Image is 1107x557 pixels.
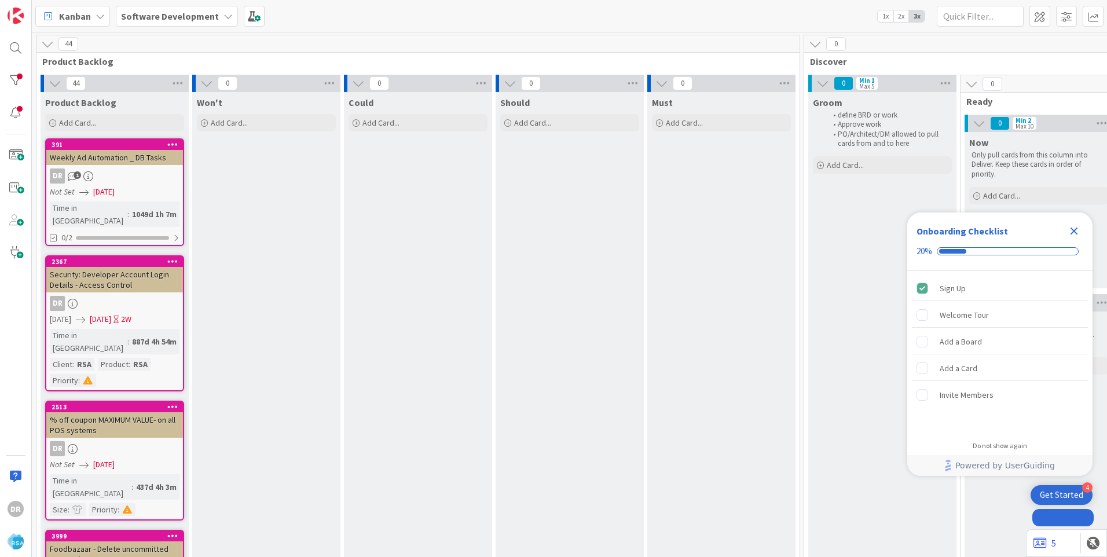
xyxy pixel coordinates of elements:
[917,246,1083,256] div: Checklist progress: 20%
[912,302,1088,328] div: Welcome Tour is incomplete.
[127,335,129,348] span: :
[50,441,65,456] div: DR
[46,412,183,438] div: % off coupon MAXIMUM VALUE- on all POS systems
[129,208,179,221] div: 1049d 1h 7m
[121,10,219,22] b: Software Development
[834,76,853,90] span: 0
[878,10,893,22] span: 1x
[61,232,72,244] span: 0/2
[130,358,151,371] div: RSA
[129,335,179,348] div: 887d 4h 54m
[940,388,994,402] div: Invite Members
[917,224,1008,238] div: Onboarding Checklist
[50,459,75,470] i: Not Set
[1016,118,1031,123] div: Min 2
[8,501,24,517] div: DR
[93,459,115,471] span: [DATE]
[50,201,127,227] div: Time in [GEOGRAPHIC_DATA]
[46,140,183,150] div: 391
[8,533,24,549] img: avatar
[46,296,183,311] div: DR
[50,186,75,197] i: Not Set
[349,97,373,108] span: Could
[966,96,1102,107] span: Ready
[93,186,115,198] span: [DATE]
[121,313,131,325] div: 2W
[89,503,118,516] div: Priority
[52,258,183,266] div: 2367
[59,118,96,128] span: Add Card...
[46,168,183,184] div: DR
[1033,536,1056,550] a: 5
[127,208,129,221] span: :
[983,77,1002,91] span: 0
[50,374,78,387] div: Priority
[514,118,551,128] span: Add Card...
[912,276,1088,301] div: Sign Up is complete.
[827,130,950,149] li: PO/Architect/DM allowed to pull cards from and to here
[46,402,183,438] div: 2513% off coupon MAXIMUM VALUE- on all POS systems
[78,374,80,387] span: :
[46,531,183,541] div: 3999
[362,118,399,128] span: Add Card...
[826,37,846,51] span: 0
[98,358,129,371] div: Product
[990,116,1010,130] span: 0
[50,168,65,184] div: DR
[45,97,116,108] span: Product Backlog
[197,97,222,108] span: Won't
[118,503,119,516] span: :
[859,78,875,83] div: Min 1
[50,358,72,371] div: Client
[917,246,932,256] div: 20%
[46,441,183,456] div: DR
[68,503,69,516] span: :
[369,76,389,90] span: 0
[500,97,530,108] span: Should
[827,120,950,129] li: Approve work
[940,281,966,295] div: Sign Up
[50,474,131,500] div: Time in [GEOGRAPHIC_DATA]
[827,111,950,120] li: define BRD or work
[1016,123,1033,129] div: Max 10
[8,8,24,24] img: Visit kanbanzone.com
[52,403,183,411] div: 2513
[912,382,1088,408] div: Invite Members is incomplete.
[42,56,785,67] span: Product Backlog
[859,83,874,89] div: Max 5
[940,361,977,375] div: Add a Card
[666,118,703,128] span: Add Card...
[973,441,1027,450] div: Do not show again
[46,140,183,165] div: 391Weekly Ad Automation _ DB Tasks
[129,358,130,371] span: :
[74,171,81,179] span: 1
[673,76,692,90] span: 0
[907,271,1093,434] div: Checklist items
[1065,222,1083,240] div: Close Checklist
[983,190,1020,201] span: Add Card...
[909,10,925,22] span: 3x
[913,455,1087,476] a: Powered by UserGuiding
[72,358,74,371] span: :
[90,313,111,325] span: [DATE]
[218,76,237,90] span: 0
[1031,485,1093,505] div: Open Get Started checklist, remaining modules: 4
[50,296,65,311] div: DR
[893,10,909,22] span: 2x
[46,150,183,165] div: Weekly Ad Automation _ DB Tasks
[46,267,183,292] div: Security: Developer Account Login Details - Access Control
[131,481,133,493] span: :
[46,256,183,267] div: 2367
[940,335,982,349] div: Add a Board
[133,481,179,493] div: 437d 4h 3m
[74,358,94,371] div: RSA
[912,329,1088,354] div: Add a Board is incomplete.
[955,459,1055,472] span: Powered by UserGuiding
[1040,489,1083,501] div: Get Started
[58,37,78,51] span: 44
[827,160,864,170] span: Add Card...
[59,9,91,23] span: Kanban
[972,151,1106,179] p: Only pull cards from this column into Deliver. Keep these cards in order of priority.
[50,503,68,516] div: Size
[46,402,183,412] div: 2513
